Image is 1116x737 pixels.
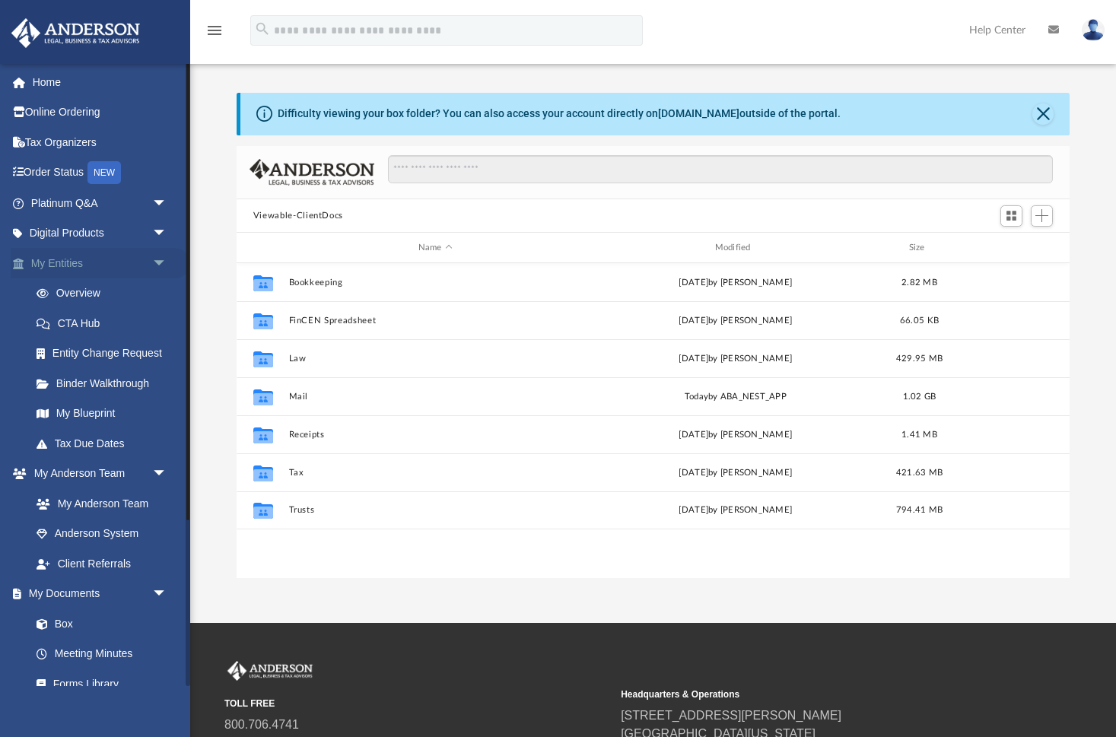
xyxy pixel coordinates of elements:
a: 800.706.4741 [224,718,299,731]
a: My Anderson Teamarrow_drop_down [11,459,183,489]
span: 421.63 MB [896,469,943,477]
img: Anderson Advisors Platinum Portal [7,18,145,48]
div: [DATE] by [PERSON_NAME] [589,352,882,366]
div: id [243,241,281,255]
span: arrow_drop_down [152,188,183,219]
span: arrow_drop_down [152,579,183,610]
div: Size [889,241,949,255]
a: Tax Organizers [11,127,190,157]
button: Receipts [288,430,582,440]
div: id [956,241,1063,255]
div: [DATE] by [PERSON_NAME] [589,466,882,480]
div: [DATE] by [PERSON_NAME] [589,276,882,290]
button: Bookkeeping [288,278,582,287]
a: Anderson System [21,519,183,549]
a: My Blueprint [21,399,183,429]
span: 66.05 KB [900,316,939,325]
span: arrow_drop_down [152,248,183,279]
div: Difficulty viewing your box folder? You can also access your account directly on outside of the p... [278,106,841,122]
a: Tax Due Dates [21,428,190,459]
div: Name [288,241,581,255]
img: User Pic [1082,19,1105,41]
button: Add [1031,205,1054,227]
button: Trusts [288,506,582,516]
a: Platinum Q&Aarrow_drop_down [11,188,190,218]
i: menu [205,21,224,40]
a: Box [21,608,175,639]
button: Tax [288,468,582,478]
img: Anderson Advisors Platinum Portal [224,661,316,681]
i: search [254,21,271,37]
a: My Anderson Team [21,488,175,519]
a: [STREET_ADDRESS][PERSON_NAME] [621,709,841,722]
button: Law [288,354,582,364]
small: Headquarters & Operations [621,688,1006,701]
small: TOLL FREE [224,697,610,710]
a: [DOMAIN_NAME] [658,107,739,119]
span: 429.95 MB [896,354,943,363]
input: Search files and folders [388,155,1054,184]
div: [DATE] by [PERSON_NAME] [589,314,882,328]
a: menu [205,29,224,40]
a: Order StatusNEW [11,157,190,189]
a: My Entitiesarrow_drop_down [11,248,190,278]
a: CTA Hub [21,308,190,338]
a: Home [11,67,190,97]
span: today [685,392,708,401]
div: NEW [87,161,121,184]
div: by ABA_NEST_APP [589,390,882,404]
span: arrow_drop_down [152,218,183,249]
a: Binder Walkthrough [21,368,190,399]
button: Mail [288,392,582,402]
a: Client Referrals [21,548,183,579]
div: [DATE] by [PERSON_NAME] [589,428,882,442]
a: Digital Productsarrow_drop_down [11,218,190,249]
span: 1.02 GB [902,392,936,401]
a: Forms Library [21,669,175,699]
a: Overview [21,278,190,309]
span: 1.41 MB [901,430,937,439]
div: grid [237,263,1070,578]
span: 794.41 MB [896,506,943,514]
a: Online Ordering [11,97,190,128]
button: Switch to Grid View [1000,205,1023,227]
div: Modified [588,241,882,255]
a: My Documentsarrow_drop_down [11,579,183,609]
button: Viewable-ClientDocs [253,209,343,223]
a: Entity Change Request [21,338,190,369]
button: FinCEN Spreadsheet [288,316,582,326]
div: [DATE] by [PERSON_NAME] [589,504,882,517]
span: arrow_drop_down [152,459,183,490]
button: Close [1032,103,1054,125]
span: 2.82 MB [901,278,937,287]
a: Meeting Minutes [21,639,183,669]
